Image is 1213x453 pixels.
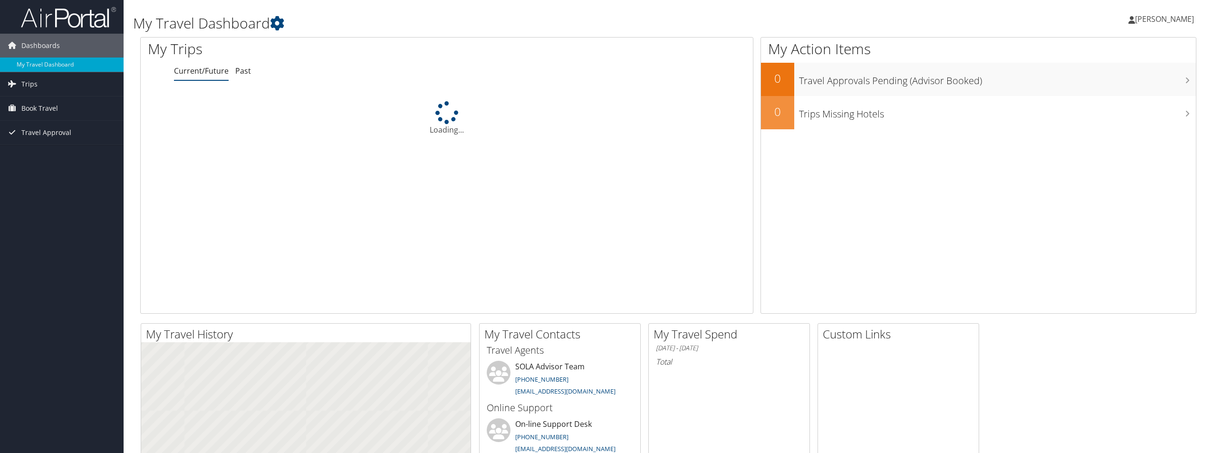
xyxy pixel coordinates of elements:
[148,39,491,59] h1: My Trips
[235,66,251,76] a: Past
[515,444,616,453] a: [EMAIL_ADDRESS][DOMAIN_NAME]
[21,6,116,29] img: airportal-logo.png
[656,344,802,353] h6: [DATE] - [DATE]
[515,375,568,384] a: [PHONE_NUMBER]
[799,69,1196,87] h3: Travel Approvals Pending (Advisor Booked)
[515,433,568,441] a: [PHONE_NUMBER]
[174,66,229,76] a: Current/Future
[141,101,753,135] div: Loading...
[146,326,471,342] h2: My Travel History
[761,96,1196,129] a: 0Trips Missing Hotels
[761,70,794,87] h2: 0
[487,401,633,414] h3: Online Support
[484,326,640,342] h2: My Travel Contacts
[21,72,38,96] span: Trips
[761,39,1196,59] h1: My Action Items
[133,13,847,33] h1: My Travel Dashboard
[799,103,1196,121] h3: Trips Missing Hotels
[21,121,71,145] span: Travel Approval
[487,344,633,357] h3: Travel Agents
[21,34,60,58] span: Dashboards
[482,361,638,400] li: SOLA Advisor Team
[1135,14,1194,24] span: [PERSON_NAME]
[21,96,58,120] span: Book Travel
[654,326,809,342] h2: My Travel Spend
[761,63,1196,96] a: 0Travel Approvals Pending (Advisor Booked)
[656,357,802,367] h6: Total
[1128,5,1203,33] a: [PERSON_NAME]
[515,387,616,395] a: [EMAIL_ADDRESS][DOMAIN_NAME]
[823,326,979,342] h2: Custom Links
[761,104,794,120] h2: 0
